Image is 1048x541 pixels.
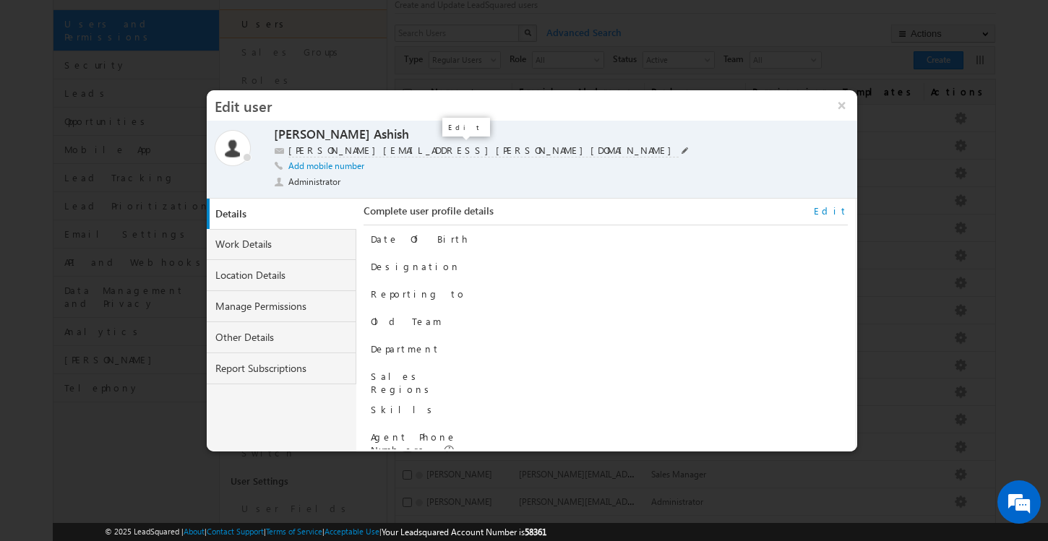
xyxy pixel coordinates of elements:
label: Department [371,342,440,355]
a: Report Subscriptions [207,353,357,384]
a: Edit [814,204,848,217]
a: Manage Permissions [207,291,357,322]
a: Terms of Service [266,527,322,536]
label: Old Team [371,315,442,327]
textarea: Type your message and hit 'Enter' [19,134,264,414]
span: Administrator [288,176,342,189]
img: d_60004797649_company_0_60004797649 [25,76,61,95]
div: Minimize live chat window [237,7,272,42]
h3: Edit user [207,90,827,121]
a: About [184,527,205,536]
a: Acceptable Use [325,527,379,536]
a: Other Details [207,322,357,353]
span: © 2025 LeadSquared | | | | | [105,525,546,539]
label: Agent Phone Numbers [371,430,457,456]
a: Work Details [207,229,357,260]
label: Skills [371,403,437,415]
label: [PERSON_NAME][EMAIL_ADDRESS][PERSON_NAME][DOMAIN_NAME] [288,144,679,157]
div: Chat with us now [75,76,243,95]
span: Your Leadsquared Account Number is [382,527,546,537]
a: Location Details [207,260,357,291]
a: Contact Support [207,527,264,536]
label: Sales Regions [371,370,434,395]
span: 58361 [525,527,546,537]
label: Date Of Birth [371,233,470,245]
div: Complete user profile details [364,204,847,225]
label: Designation [371,260,460,272]
a: Add mobile number [288,160,364,171]
label: Reporting to [371,287,466,300]
button: × [827,90,857,121]
em: Start Chat [197,426,262,446]
a: Details [210,199,360,230]
p: Edit [448,122,484,132]
label: Ashish [374,126,409,143]
label: [PERSON_NAME] [274,126,370,143]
